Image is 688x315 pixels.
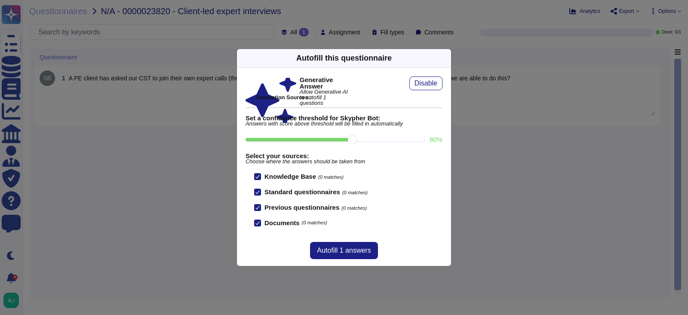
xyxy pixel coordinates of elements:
b: Documents [264,220,300,226]
button: Autofill 1 answers [310,242,378,259]
label: 80 % [430,136,442,143]
button: Disable [409,76,442,90]
div: Autofill this questionnaire [296,52,392,64]
span: (0 matches) [318,174,344,180]
b: Set a confidence threshold for Skypher Bot: [246,115,442,121]
b: Generative Answer [300,76,350,89]
b: Previous questionnaires [264,204,339,211]
span: (0 matches) [302,220,327,225]
span: Autofill 1 answers [317,247,371,254]
b: Select your sources: [246,153,442,159]
b: Knowledge Base [264,173,316,180]
b: Standard questionnaires [264,188,340,196]
b: Generation Sources : [256,94,311,101]
span: Choose where the answers should be taken from [246,159,442,165]
span: (0 matches) [342,190,368,195]
span: Answers with score above threshold will be filled in automatically [246,121,442,127]
span: Allow Generative AI to autofill 1 questions [300,89,350,106]
span: Disable [415,80,437,87]
span: (0 matches) [341,205,367,211]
